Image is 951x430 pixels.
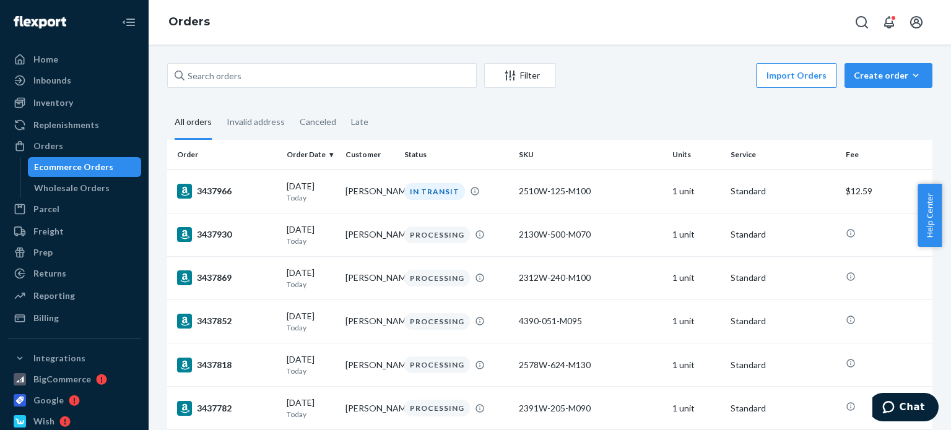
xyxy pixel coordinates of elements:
[33,352,85,364] div: Integrations
[33,53,58,66] div: Home
[485,69,555,82] div: Filter
[7,369,141,389] a: BigCommerce
[341,387,399,430] td: [PERSON_NAME]
[7,390,141,410] a: Google
[177,270,277,285] div: 3437869
[667,213,726,256] td: 1 unit
[287,310,336,333] div: [DATE]
[116,10,141,35] button: Close Navigation
[287,397,336,419] div: [DATE]
[33,373,91,385] div: BigCommerce
[33,97,73,109] div: Inventory
[404,183,465,200] div: IN TRANSIT
[287,322,336,333] p: Today
[168,15,210,28] a: Orders
[731,272,835,284] p: Standard
[404,270,470,286] div: PROCESSING
[7,243,141,262] a: Prep
[404,356,470,373] div: PROCESSING
[34,161,113,173] div: Ecommerce Orders
[519,228,662,241] div: 2130W-500-M070
[7,348,141,368] button: Integrations
[287,180,336,203] div: [DATE]
[519,315,662,327] div: 4390-051-M095
[351,106,368,138] div: Late
[7,308,141,328] a: Billing
[341,343,399,387] td: [PERSON_NAME]
[519,185,662,197] div: 2510W-125-M100
[14,16,66,28] img: Flexport logo
[33,246,53,259] div: Prep
[158,4,220,40] ol: breadcrumbs
[404,313,470,330] div: PROCESSING
[519,272,662,284] div: 2312W-240-M100
[7,136,141,156] a: Orders
[756,63,837,88] button: Import Orders
[287,353,336,376] div: [DATE]
[7,71,141,90] a: Inbounds
[287,236,336,246] p: Today
[227,106,285,138] div: Invalid address
[667,256,726,299] td: 1 unit
[514,140,667,170] th: SKU
[287,192,336,203] p: Today
[33,267,66,280] div: Returns
[841,140,932,170] th: Fee
[7,221,141,241] a: Freight
[175,106,212,140] div: All orders
[399,140,514,170] th: Status
[177,401,277,416] div: 3437782
[667,140,726,170] th: Units
[282,140,341,170] th: Order Date
[404,226,470,243] div: PROCESSING
[33,203,59,215] div: Parcel
[7,93,141,113] a: Inventory
[33,415,54,428] div: Wish
[287,267,336,290] div: [DATE]
[7,199,141,219] a: Parcel
[877,10,901,35] button: Open notifications
[341,213,399,256] td: [PERSON_NAME]
[33,312,59,324] div: Billing
[731,228,835,241] p: Standard
[904,10,929,35] button: Open account menu
[33,140,63,152] div: Orders
[33,119,99,131] div: Replenishments
[177,358,277,372] div: 3437818
[918,184,942,247] button: Help Center
[854,69,923,82] div: Create order
[287,279,336,290] p: Today
[731,185,835,197] p: Standard
[300,106,336,138] div: Canceled
[7,286,141,306] a: Reporting
[34,182,110,194] div: Wholesale Orders
[345,149,394,160] div: Customer
[667,343,726,387] td: 1 unit
[33,225,64,238] div: Freight
[287,366,336,376] p: Today
[7,115,141,135] a: Replenishments
[731,315,835,327] p: Standard
[667,170,726,213] td: 1 unit
[341,299,399,343] td: [PERSON_NAME]
[33,290,75,302] div: Reporting
[519,402,662,415] div: 2391W-205-M090
[287,409,336,419] p: Today
[167,63,477,88] input: Search orders
[33,394,64,406] div: Google
[404,400,470,416] div: PROCESSING
[849,10,874,35] button: Open Search Box
[519,359,662,371] div: 2578W-624-M130
[726,140,840,170] th: Service
[667,387,726,430] td: 1 unit
[7,49,141,69] a: Home
[28,157,142,177] a: Ecommerce Orders
[167,140,282,170] th: Order
[287,223,336,246] div: [DATE]
[841,170,932,213] td: $12.59
[845,63,932,88] button: Create order
[667,299,726,343] td: 1 unit
[177,184,277,199] div: 3437966
[33,74,71,87] div: Inbounds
